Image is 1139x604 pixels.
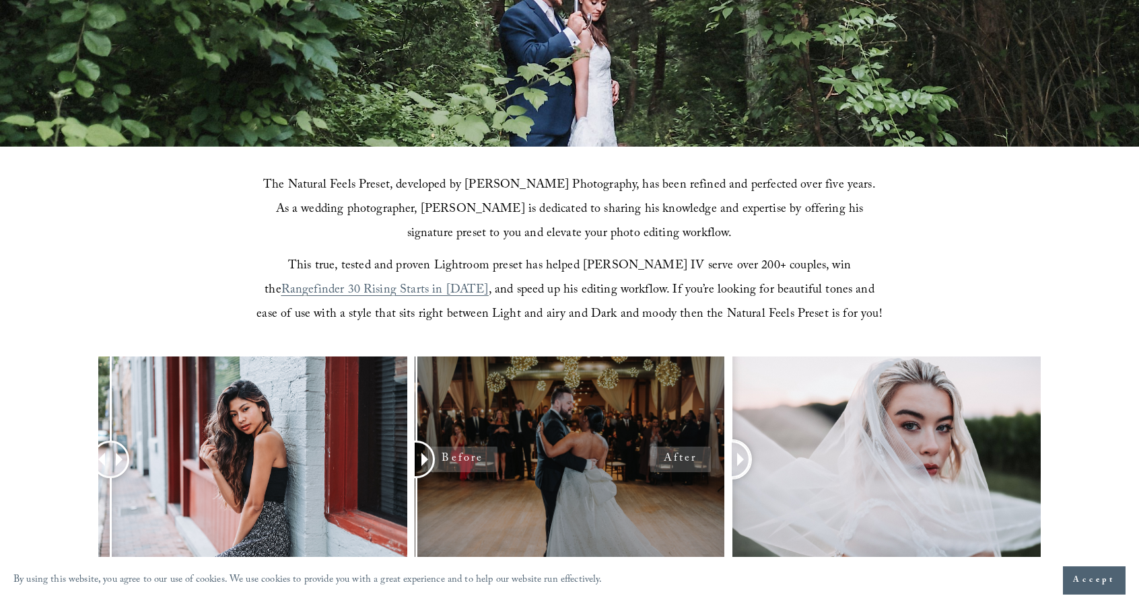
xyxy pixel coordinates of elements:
[263,176,879,245] span: The Natural Feels Preset, developed by [PERSON_NAME] Photography, has been refined and perfected ...
[256,280,882,326] span: , and speed up his editing workflow. If you’re looking for beautiful tones and ease of use with a...
[265,256,854,301] span: This true, tested and proven Lightroom preset has helped [PERSON_NAME] IV serve over 200+ couples...
[281,280,489,301] a: Rangefinder 30 Rising Starts in [DATE]
[13,571,602,591] p: By using this website, you agree to our use of cookies. We use cookies to provide you with a grea...
[1073,574,1115,587] span: Accept
[1063,566,1126,595] button: Accept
